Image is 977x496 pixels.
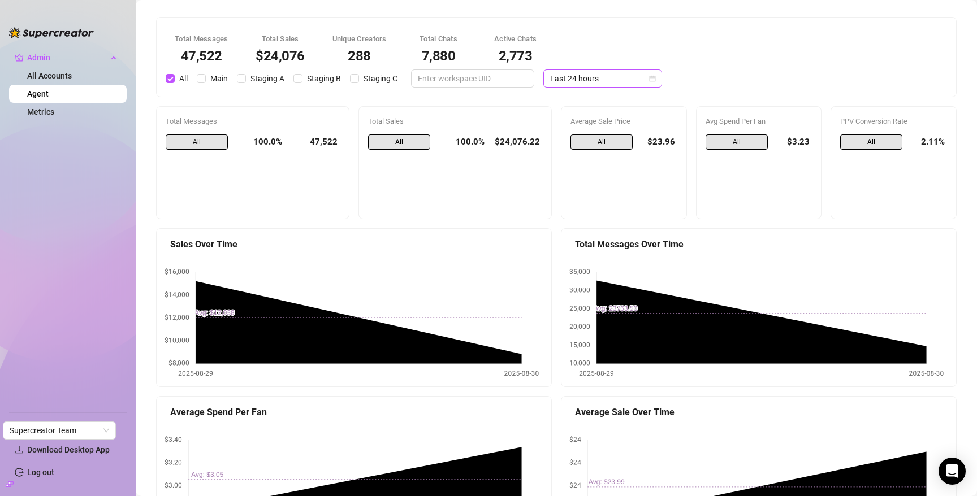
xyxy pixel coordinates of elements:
[256,33,305,45] div: Total Sales
[491,49,541,63] div: 2,773
[332,33,387,45] div: Unique Creators
[368,116,542,127] div: Total Sales
[175,49,228,63] div: 47,522
[27,89,49,98] a: Agent
[491,33,541,45] div: Active Chats
[27,71,72,80] a: All Accounts
[170,405,538,419] div: Average Spend Per Fan
[6,480,14,488] span: build
[27,49,107,67] span: Admin
[302,72,345,85] span: Staging B
[550,70,655,87] span: Last 24 hours
[27,107,54,116] a: Metrics
[414,33,464,45] div: Total Chats
[494,134,542,150] div: $24,076.22
[166,134,228,150] span: All
[706,116,812,127] div: Avg Spend Per Fan
[777,134,812,150] div: $3.23
[166,116,340,127] div: Total Messages
[27,468,54,477] a: Log out
[649,75,656,82] span: calendar
[575,237,943,251] div: Total Messages Over Time
[15,445,24,454] span: download
[414,49,464,63] div: 7,880
[570,134,633,150] span: All
[939,458,966,485] div: Open Intercom Messenger
[706,134,768,150] span: All
[9,27,94,38] img: logo-BBDzfeDw.svg
[206,72,232,85] span: Main
[175,72,192,85] span: All
[570,116,677,127] div: Average Sale Price
[332,49,387,63] div: 288
[27,445,110,454] span: Download Desktop App
[237,134,282,150] div: 100.0%
[840,116,947,127] div: PPV Conversion Rate
[170,237,538,251] div: Sales Over Time
[175,33,228,45] div: Total Messages
[246,72,289,85] span: Staging A
[439,134,485,150] div: 100.0%
[840,134,902,150] span: All
[368,134,430,150] span: All
[575,405,943,419] div: Average Sale Over Time
[10,422,109,439] span: Supercreator Team
[359,72,402,85] span: Staging C
[15,53,24,62] span: crown
[642,134,677,150] div: $23.96
[256,49,305,63] div: $24,076
[911,134,947,150] div: 2.11%
[291,134,340,150] div: 47,522
[418,72,518,85] input: Enter workspace UID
